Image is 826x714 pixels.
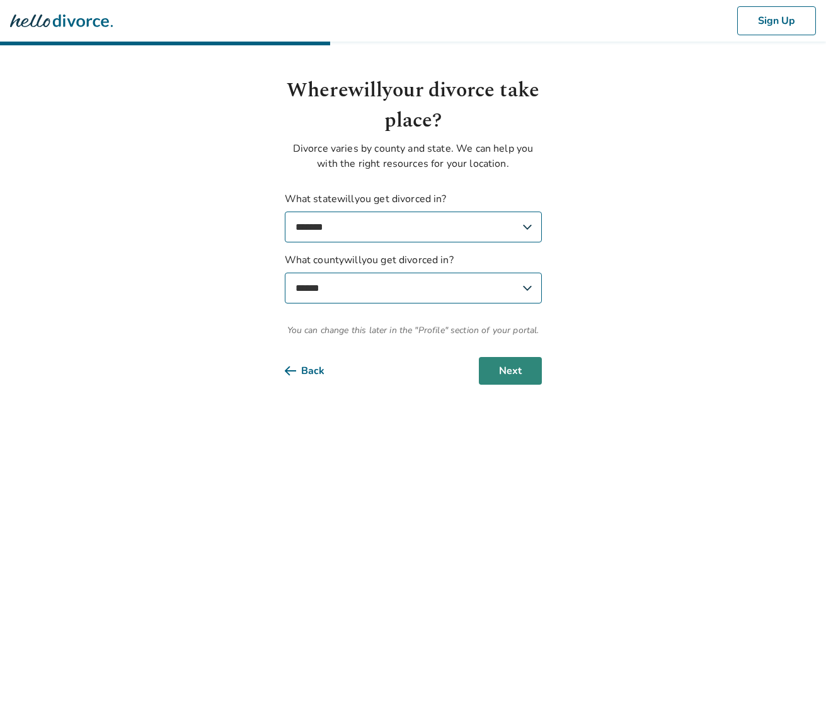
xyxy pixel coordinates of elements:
[737,6,816,35] button: Sign Up
[285,76,542,136] h1: Where will your divorce take place?
[479,357,542,385] button: Next
[285,191,542,242] label: What state will you get divorced in?
[285,357,345,385] button: Back
[285,324,542,337] span: You can change this later in the "Profile" section of your portal.
[763,654,826,714] iframe: Chat Widget
[285,141,542,171] p: Divorce varies by county and state. We can help you with the right resources for your location.
[285,212,542,242] select: What statewillyou get divorced in?
[285,273,542,303] select: What countywillyou get divorced in?
[285,252,542,303] label: What county will you get divorced in?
